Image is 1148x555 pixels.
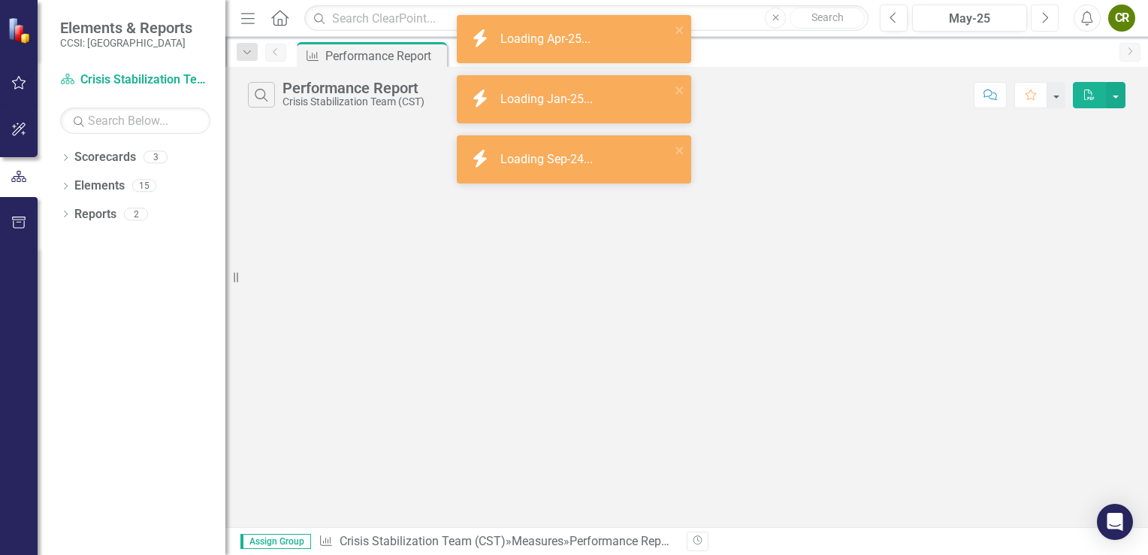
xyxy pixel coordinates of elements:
[60,37,192,49] small: CCSI: [GEOGRAPHIC_DATA]
[319,533,675,550] div: » »
[143,151,168,164] div: 3
[60,19,192,37] span: Elements & Reports
[282,96,424,108] div: Crisis Stabilization Team (CST)
[132,180,156,193] div: 15
[74,149,136,166] a: Scorecards
[304,5,869,32] input: Search ClearPoint...
[569,534,675,548] div: Performance Report
[512,534,563,548] a: Measures
[675,81,685,99] button: close
[912,5,1027,32] button: May-25
[74,177,125,195] a: Elements
[282,80,424,96] div: Performance Report
[500,91,597,108] div: Loading Jan-25...
[500,31,594,48] div: Loading Apr-25...
[8,17,34,44] img: ClearPoint Strategy
[790,8,865,29] button: Search
[811,11,844,23] span: Search
[124,208,148,220] div: 2
[340,534,506,548] a: Crisis Stabilization Team (CST)
[1108,5,1135,32] button: CR
[500,151,597,168] div: Loading Sep-24...
[60,108,210,134] input: Search Below...
[917,10,1022,28] div: May-25
[74,206,116,223] a: Reports
[675,141,685,159] button: close
[60,71,210,89] a: Crisis Stabilization Team (CST)
[325,47,443,65] div: Performance Report
[1097,504,1133,540] div: Open Intercom Messenger
[675,21,685,38] button: close
[240,534,311,549] span: Assign Group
